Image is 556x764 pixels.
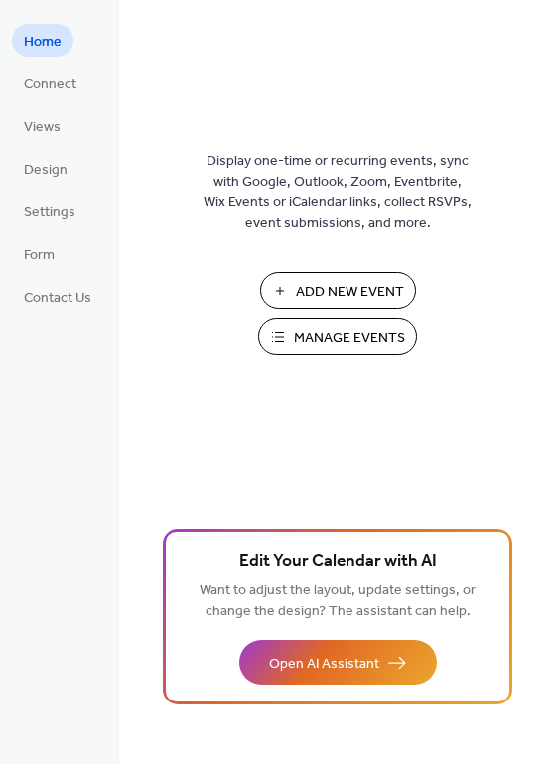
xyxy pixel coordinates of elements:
a: Connect [12,66,88,99]
a: Form [12,237,67,270]
span: Want to adjust the layout, update settings, or change the design? The assistant can help. [200,577,476,625]
span: Design [24,160,68,181]
button: Manage Events [258,318,417,355]
span: Settings [24,202,75,223]
span: Open AI Assistant [269,654,379,675]
span: Manage Events [294,328,405,349]
span: Contact Us [24,288,91,309]
a: Settings [12,194,87,227]
a: Views [12,109,72,142]
span: Connect [24,74,76,95]
a: Contact Us [12,280,103,313]
span: Display one-time or recurring events, sync with Google, Outlook, Zoom, Eventbrite, Wix Events or ... [204,151,472,234]
button: Open AI Assistant [239,640,437,685]
span: Edit Your Calendar with AI [239,548,437,575]
a: Design [12,152,79,185]
span: Views [24,117,61,138]
button: Add New Event [260,272,416,309]
a: Home [12,24,73,57]
span: Form [24,245,55,266]
span: Add New Event [296,282,404,303]
span: Home [24,32,62,53]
